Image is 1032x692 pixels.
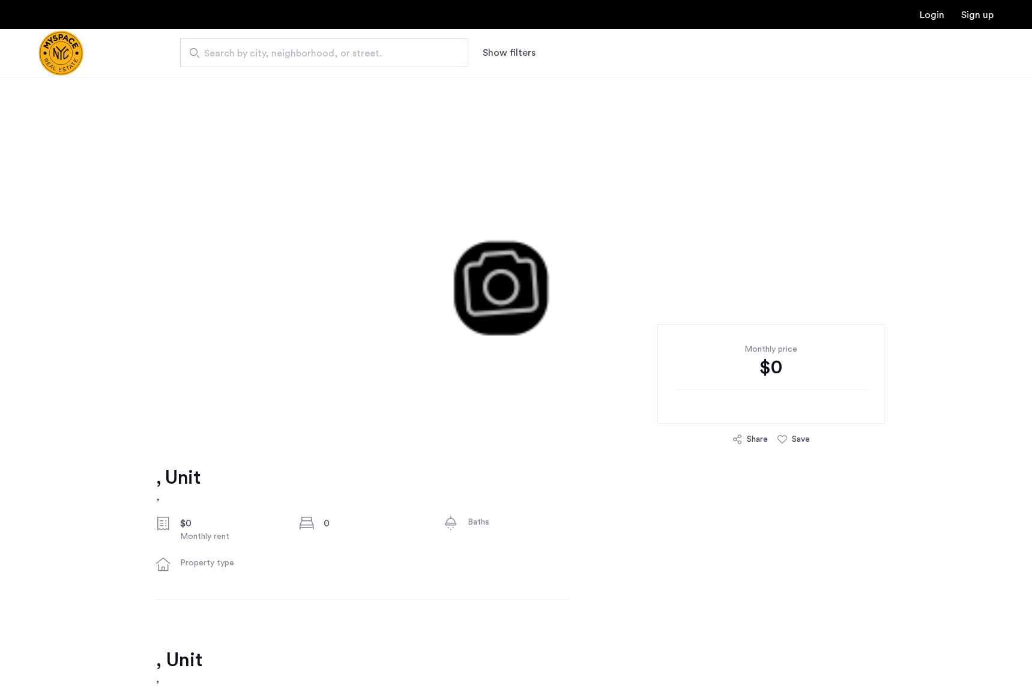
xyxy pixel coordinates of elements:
div: Save [792,433,810,445]
div: Monthly rent [180,531,281,543]
h3: , [156,672,877,687]
div: Baths [468,516,569,528]
h2: , Unit [156,648,877,672]
a: Cazamio Logo [38,31,83,76]
h2: , [156,490,200,504]
div: Property type [180,557,281,569]
button: Show or hide filters [483,46,536,60]
span: Search by city, neighborhood, or street. [204,46,435,61]
img: 3.gif [186,77,846,437]
h1: , Unit [156,466,200,490]
div: 0 [324,516,424,531]
a: , Unit, [156,466,200,504]
div: $0 [677,355,866,379]
a: Registration [961,10,994,20]
a: Login [920,10,944,20]
div: $0 [180,516,281,531]
iframe: chat widget [982,644,1020,680]
div: Monthly price [677,343,866,355]
input: Apartment Search [180,38,468,67]
div: Share [747,433,768,445]
img: logo [38,31,83,76]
